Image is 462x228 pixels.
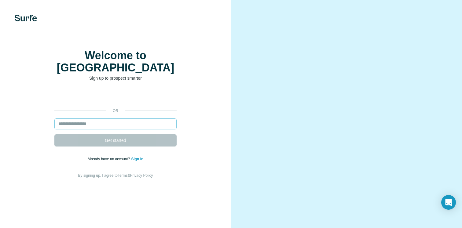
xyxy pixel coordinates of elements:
iframe: Sign in with Google Button [51,90,180,104]
a: Terms [118,173,128,178]
a: Privacy Policy [130,173,153,178]
a: Sign in [131,157,143,161]
span: Already have an account? [88,157,131,161]
p: Sign up to prospect smarter [54,75,177,81]
p: or [106,108,125,114]
h1: Welcome to [GEOGRAPHIC_DATA] [54,49,177,74]
img: Surfe's logo [15,15,37,21]
div: Open Intercom Messenger [441,195,456,210]
span: By signing up, I agree to & [78,173,153,178]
